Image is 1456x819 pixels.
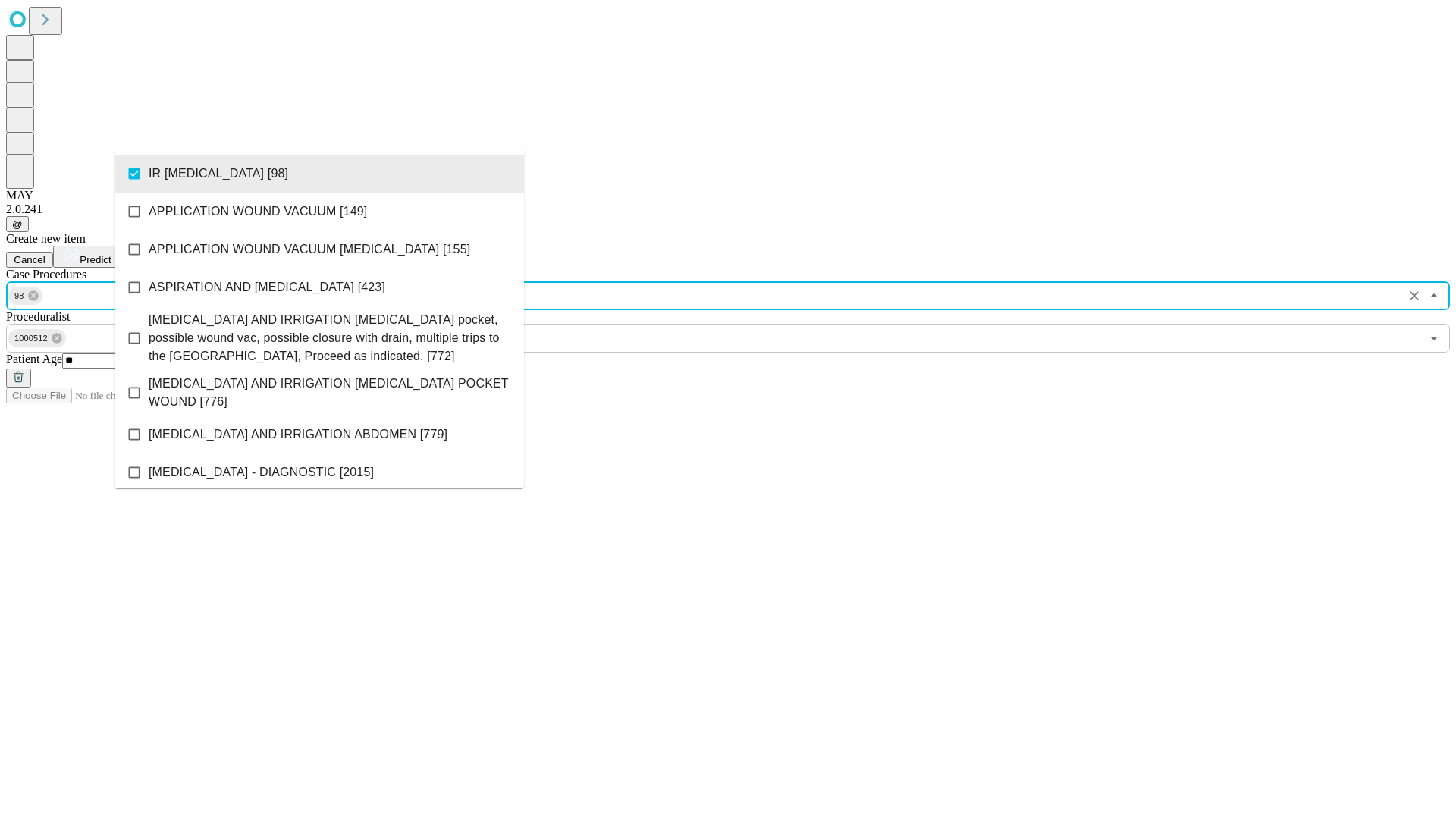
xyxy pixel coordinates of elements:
[6,353,62,366] span: Patient Age
[6,216,29,232] button: @
[6,268,86,281] span: Scheduled Procedure
[8,287,42,305] div: 98
[149,425,447,444] span: [MEDICAL_DATA] AND IRRIGATION ABDOMEN [779]
[80,254,111,265] span: Predict
[8,287,30,305] span: 98
[149,202,367,221] span: APPLICATION WOUND VACUUM [149]
[149,278,385,297] span: ASPIRATION AND [MEDICAL_DATA] [423]
[6,189,1450,202] div: MAY
[12,218,23,230] span: @
[6,202,1450,216] div: 2.0.241
[8,329,66,347] div: 1000512
[1423,328,1445,349] button: Open
[149,463,374,482] span: [MEDICAL_DATA] - DIAGNOSTIC [2015]
[149,311,512,366] span: [MEDICAL_DATA] AND IRRIGATION [MEDICAL_DATA] pocket, possible wound vac, possible closure with dr...
[6,232,86,245] span: Create new item
[14,254,45,265] span: Cancel
[1404,285,1425,306] button: Clear
[1423,285,1445,306] button: Close
[53,246,123,268] button: Predict
[149,375,512,411] span: [MEDICAL_DATA] AND IRRIGATION [MEDICAL_DATA] POCKET WOUND [776]
[149,240,470,259] span: APPLICATION WOUND VACUUM [MEDICAL_DATA] [155]
[149,165,288,183] span: IR [MEDICAL_DATA] [98]
[8,330,54,347] span: 1000512
[6,310,70,323] span: Proceduralist
[6,252,53,268] button: Cancel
